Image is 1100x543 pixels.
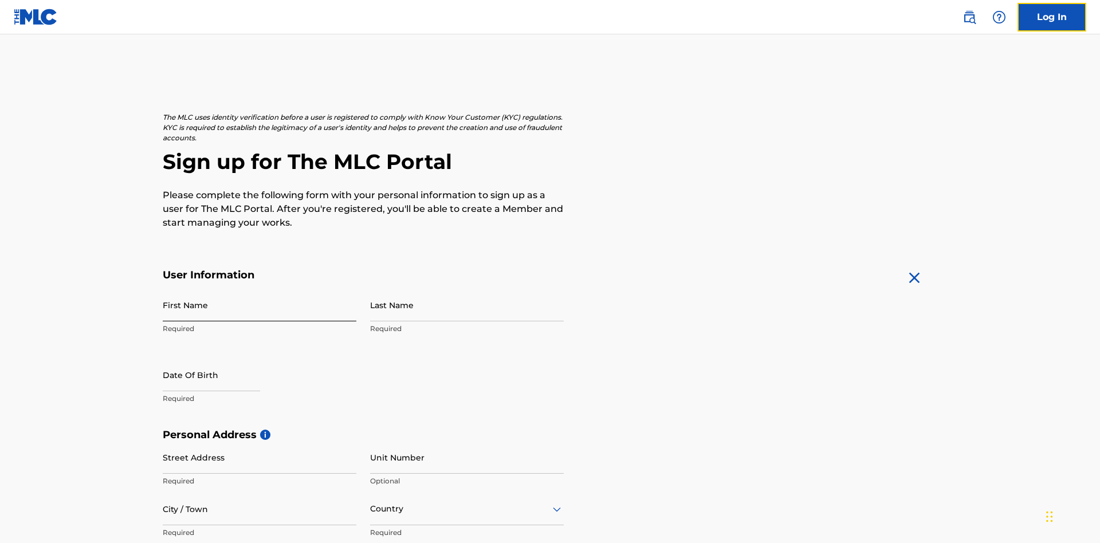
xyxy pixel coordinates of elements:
[992,10,1006,24] img: help
[14,9,58,25] img: MLC Logo
[163,112,564,143] p: The MLC uses identity verification before a user is registered to comply with Know Your Customer ...
[988,6,1011,29] div: Help
[905,269,924,287] img: close
[163,269,564,282] h5: User Information
[1046,499,1053,534] div: Drag
[260,430,270,440] span: i
[163,476,356,486] p: Required
[163,528,356,538] p: Required
[370,476,564,486] p: Optional
[163,149,937,175] h2: Sign up for The MLC Portal
[1017,3,1086,32] a: Log In
[370,528,564,538] p: Required
[1043,488,1100,543] iframe: Chat Widget
[962,10,976,24] img: search
[370,324,564,334] p: Required
[163,188,564,230] p: Please complete the following form with your personal information to sign up as a user for The ML...
[163,428,937,442] h5: Personal Address
[163,324,356,334] p: Required
[958,6,981,29] a: Public Search
[163,394,356,404] p: Required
